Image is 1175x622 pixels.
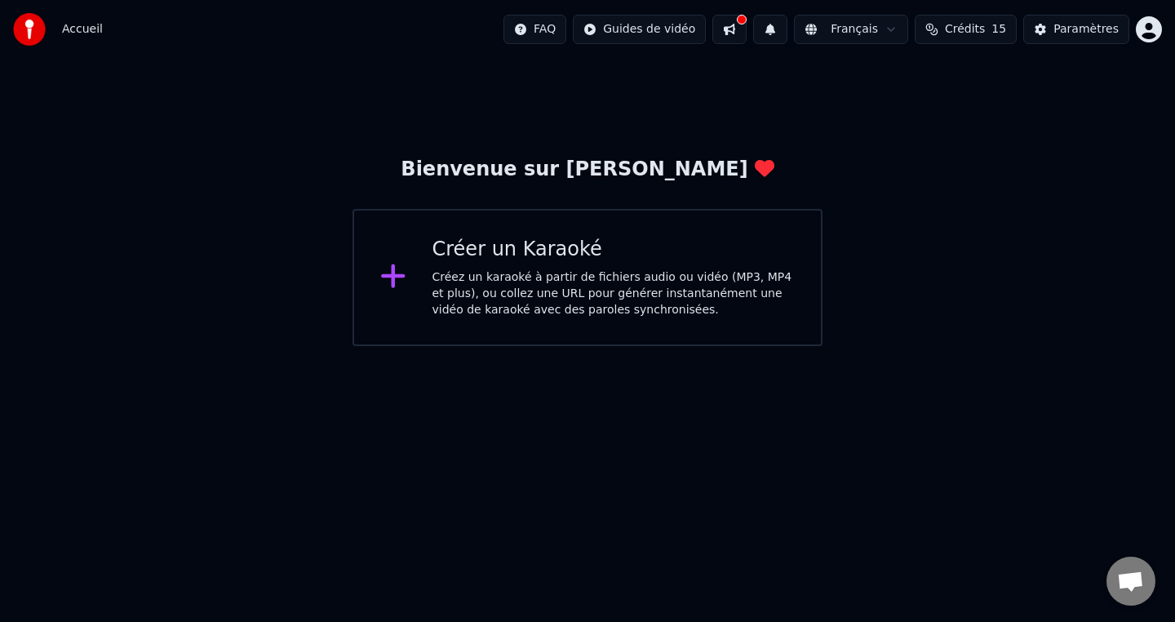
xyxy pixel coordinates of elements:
[13,13,46,46] img: youka
[1023,15,1129,44] button: Paramètres
[432,237,796,263] div: Créer un Karaoké
[573,15,706,44] button: Guides de vidéo
[62,21,103,38] span: Accueil
[503,15,566,44] button: FAQ
[915,15,1017,44] button: Crédits15
[991,21,1006,38] span: 15
[1053,21,1119,38] div: Paramètres
[1106,557,1155,606] a: Ouvrir le chat
[401,157,774,183] div: Bienvenue sur [PERSON_NAME]
[62,21,103,38] nav: breadcrumb
[432,269,796,318] div: Créez un karaoké à partir de fichiers audio ou vidéo (MP3, MP4 et plus), ou collez une URL pour g...
[945,21,985,38] span: Crédits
